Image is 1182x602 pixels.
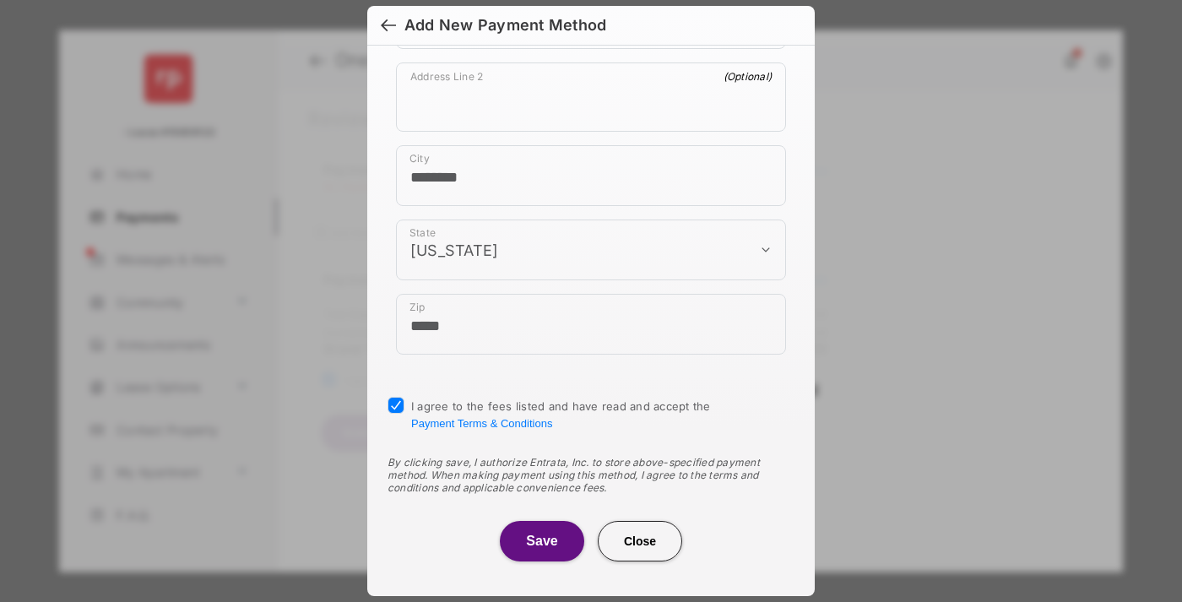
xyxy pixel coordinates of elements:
div: payment_method_screening[postal_addresses][administrativeArea] [396,220,786,280]
div: By clicking save, I authorize Entrata, Inc. to store above-specified payment method. When making ... [388,456,794,494]
div: Add New Payment Method [404,16,606,35]
button: Close [598,521,682,561]
span: I agree to the fees listed and have read and accept the [411,399,711,430]
button: I agree to the fees listed and have read and accept the [411,417,552,430]
div: payment_method_screening[postal_addresses][postalCode] [396,294,786,355]
div: payment_method_screening[postal_addresses][locality] [396,145,786,206]
button: Save [500,521,584,561]
div: payment_method_screening[postal_addresses][addressLine2] [396,62,786,132]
